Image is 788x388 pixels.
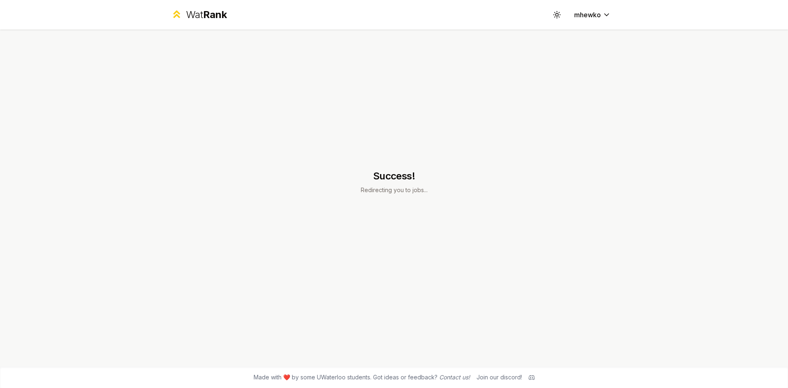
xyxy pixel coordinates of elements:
[361,170,428,183] h1: Success!
[574,10,601,20] span: mhewko
[186,8,227,21] div: Wat
[254,373,470,381] span: Made with ❤️ by some UWaterloo students. Got ideas or feedback?
[361,186,428,194] p: Redirecting you to jobs...
[439,374,470,381] a: Contact us!
[171,8,227,21] a: WatRank
[203,9,227,21] span: Rank
[476,373,522,381] div: Join our discord!
[568,7,617,22] button: mhewko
